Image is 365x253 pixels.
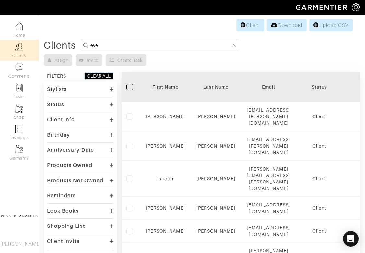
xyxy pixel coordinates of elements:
a: [PERSON_NAME] [196,176,236,181]
a: Upload CSV [309,19,353,31]
img: garmentier-logo-header-white-b43fb05a5012e4ada735d5af1a66efaba907eab6374d6393d1fbf88cb4ef424d.png [293,2,352,13]
img: comment-icon-a0a6a9ef722e966f86d9cbdc48e553b5cf19dbc54f86b18d962a5391bc8f6eb6.png [15,63,23,71]
div: Anniversary Date [47,147,94,153]
img: orders-icon-0abe47150d42831381b5fb84f609e132dff9fe21cb692f30cb5eec754e2cba89.png [15,125,23,133]
a: [PERSON_NAME] [196,205,236,211]
img: gear-icon-white-bd11855cb880d31180b6d7d6211b90ccbf57a29d726f0c71d8c61bd08dd39cc2.png [352,3,360,11]
th: Toggle SortBy [190,72,242,102]
div: [PERSON_NAME][EMAIL_ADDRESS][PERSON_NAME][DOMAIN_NAME] [247,166,290,192]
img: clients-icon-6bae9207a08558b7cb47a8932f037763ab4055f8c8b6bfacd5dc20c3e0201464.png [15,43,23,51]
div: Look Books [47,208,79,214]
div: [EMAIL_ADDRESS][PERSON_NAME][DOMAIN_NAME] [247,136,290,156]
div: Client [300,113,339,120]
div: Reminders [47,192,76,199]
div: Status [47,101,64,108]
div: Client Invite [47,238,80,245]
div: Client [300,205,339,211]
a: [PERSON_NAME] [146,114,185,119]
a: [PERSON_NAME] [146,205,185,211]
img: reminder-icon-8004d30b9f0a5d33ae49ab947aed9ed385cf756f9e5892f1edd6e32f2345188e.png [15,84,23,92]
div: Last Name [195,84,237,90]
div: Products Owned [47,162,92,169]
button: CLEAR ALL [84,72,113,80]
div: Open Intercom Messenger [343,231,359,247]
div: First Name [146,84,185,90]
div: [EMAIL_ADDRESS][PERSON_NAME][DOMAIN_NAME] [247,107,290,126]
div: [EMAIL_ADDRESS][DOMAIN_NAME] [247,202,290,214]
img: dashboard-icon-dbcd8f5a0b271acd01030246c82b418ddd0df26cd7fceb0bd07c9910d44c42f6.png [15,22,23,30]
a: [PERSON_NAME] [146,143,185,148]
div: Birthday [47,132,70,138]
div: Shopping List [47,223,85,229]
a: [PERSON_NAME] [146,228,185,234]
input: Search by name, email, phone, city, or state [90,41,231,49]
div: Products Not Owned [47,177,103,184]
a: [PERSON_NAME] [196,114,236,119]
a: [PERSON_NAME] [196,143,236,148]
div: Clients [44,42,76,49]
a: [PERSON_NAME] [196,228,236,234]
a: Client [236,19,264,31]
a: Lauren [157,176,173,181]
th: Toggle SortBy [141,72,190,102]
div: [EMAIL_ADDRESS][DOMAIN_NAME] [247,225,290,237]
div: Client [300,228,339,234]
div: FILTERS [47,73,66,79]
div: Client [300,175,339,182]
div: Client [300,143,339,149]
img: garments-icon-b7da505a4dc4fd61783c78ac3ca0ef83fa9d6f193b1c9dc38574b1d14d53ca28.png [15,145,23,153]
a: Download [267,19,307,31]
th: Toggle SortBy [295,72,344,102]
div: Email [247,84,290,90]
div: Stylists [47,86,67,93]
div: Client Info [47,116,75,123]
img: garments-icon-b7da505a4dc4fd61783c78ac3ca0ef83fa9d6f193b1c9dc38574b1d14d53ca28.png [15,104,23,113]
div: CLEAR ALL [87,73,111,79]
div: Status [300,84,339,90]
